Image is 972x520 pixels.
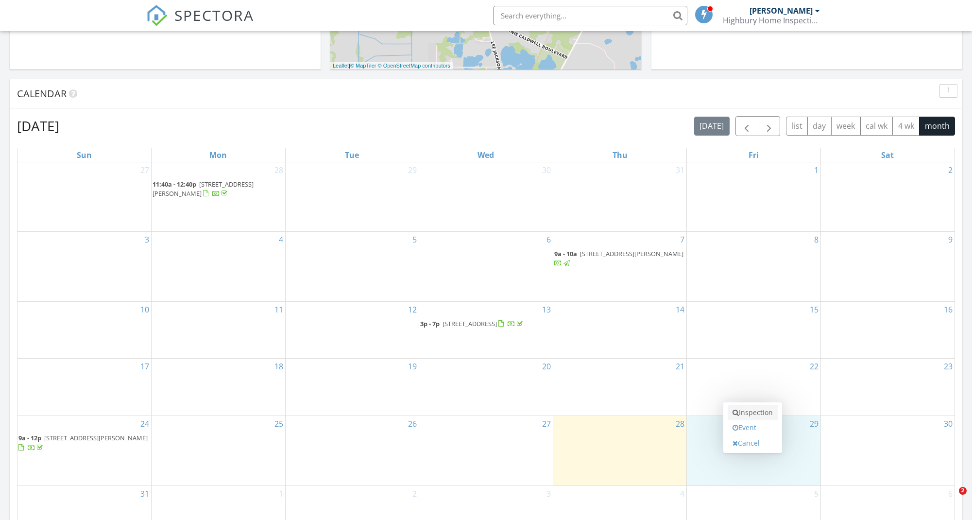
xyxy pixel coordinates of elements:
[410,486,419,502] a: Go to September 2, 2025
[207,148,229,162] a: Monday
[687,301,821,359] td: Go to August 15, 2025
[350,63,376,69] a: © MapTiler
[946,232,955,247] a: Go to August 9, 2025
[747,148,761,162] a: Friday
[554,248,686,269] a: 9a - 10a [STREET_ADDRESS][PERSON_NAME]
[694,117,730,136] button: [DATE]
[420,319,440,328] span: 3p - 7p
[138,302,151,317] a: Go to August 10, 2025
[812,232,820,247] a: Go to August 8, 2025
[820,231,955,301] td: Go to August 9, 2025
[879,148,896,162] a: Saturday
[410,232,419,247] a: Go to August 5, 2025
[687,231,821,301] td: Go to August 8, 2025
[17,162,152,232] td: Go to July 27, 2025
[812,162,820,178] a: Go to August 1, 2025
[406,416,419,432] a: Go to August 26, 2025
[750,6,813,16] div: [PERSON_NAME]
[959,487,967,495] span: 2
[476,148,496,162] a: Wednesday
[786,117,808,136] button: list
[18,433,150,453] a: 9a - 12p [STREET_ADDRESS][PERSON_NAME]
[540,302,553,317] a: Go to August 13, 2025
[419,359,553,416] td: Go to August 20, 2025
[553,162,687,232] td: Go to July 31, 2025
[420,318,552,330] a: 3p - 7p [STREET_ADDRESS]
[553,359,687,416] td: Go to August 21, 2025
[138,162,151,178] a: Go to July 27, 2025
[18,433,148,451] a: 9a - 12p [STREET_ADDRESS][PERSON_NAME]
[273,302,285,317] a: Go to August 11, 2025
[152,162,286,232] td: Go to July 28, 2025
[674,416,686,432] a: Go to August 28, 2025
[892,117,920,136] button: 4 wk
[17,359,152,416] td: Go to August 17, 2025
[942,359,955,374] a: Go to August 23, 2025
[545,232,553,247] a: Go to August 6, 2025
[75,148,94,162] a: Sunday
[674,302,686,317] a: Go to August 14, 2025
[174,5,254,25] span: SPECTORA
[152,231,286,301] td: Go to August 4, 2025
[812,486,820,502] a: Go to September 5, 2025
[406,302,419,317] a: Go to August 12, 2025
[152,301,286,359] td: Go to August 11, 2025
[153,180,254,198] span: [STREET_ADDRESS][PERSON_NAME]
[285,301,419,359] td: Go to August 12, 2025
[946,162,955,178] a: Go to August 2, 2025
[540,162,553,178] a: Go to July 30, 2025
[44,433,148,442] span: [STREET_ADDRESS][PERSON_NAME]
[330,62,453,70] div: |
[406,359,419,374] a: Go to August 19, 2025
[273,359,285,374] a: Go to August 18, 2025
[540,416,553,432] a: Go to August 27, 2025
[919,117,955,136] button: month
[146,5,168,26] img: The Best Home Inspection Software - Spectora
[420,319,525,328] a: 3p - 7p [STREET_ADDRESS]
[285,416,419,486] td: Go to August 26, 2025
[946,486,955,502] a: Go to September 6, 2025
[406,162,419,178] a: Go to July 29, 2025
[860,117,893,136] button: cal wk
[17,116,59,136] h2: [DATE]
[942,302,955,317] a: Go to August 16, 2025
[138,486,151,502] a: Go to August 31, 2025
[443,319,497,328] span: [STREET_ADDRESS]
[273,162,285,178] a: Go to July 28, 2025
[553,231,687,301] td: Go to August 7, 2025
[820,359,955,416] td: Go to August 23, 2025
[285,162,419,232] td: Go to July 29, 2025
[419,162,553,232] td: Go to July 30, 2025
[728,420,778,435] a: Event
[138,359,151,374] a: Go to August 17, 2025
[333,63,349,69] a: Leaflet
[554,249,683,267] a: 9a - 10a [STREET_ADDRESS][PERSON_NAME]
[17,301,152,359] td: Go to August 10, 2025
[807,117,832,136] button: day
[723,16,820,25] div: Highbury Home Inspection
[674,162,686,178] a: Go to July 31, 2025
[17,87,67,100] span: Calendar
[152,416,286,486] td: Go to August 25, 2025
[687,416,821,486] td: Go to August 29, 2025
[942,416,955,432] a: Go to August 30, 2025
[678,232,686,247] a: Go to August 7, 2025
[553,301,687,359] td: Go to August 14, 2025
[808,359,820,374] a: Go to August 22, 2025
[419,416,553,486] td: Go to August 27, 2025
[493,6,687,25] input: Search everything...
[153,179,284,200] a: 11:40a - 12:40p [STREET_ADDRESS][PERSON_NAME]
[687,359,821,416] td: Go to August 22, 2025
[820,301,955,359] td: Go to August 16, 2025
[611,148,630,162] a: Thursday
[674,359,686,374] a: Go to August 21, 2025
[735,116,758,136] button: Previous month
[758,116,781,136] button: Next month
[153,180,196,189] span: 11:40a - 12:40p
[153,180,254,198] a: 11:40a - 12:40p [STREET_ADDRESS][PERSON_NAME]
[728,405,778,420] a: Inspection
[138,416,151,432] a: Go to August 24, 2025
[678,486,686,502] a: Go to September 4, 2025
[419,231,553,301] td: Go to August 6, 2025
[146,13,254,34] a: SPECTORA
